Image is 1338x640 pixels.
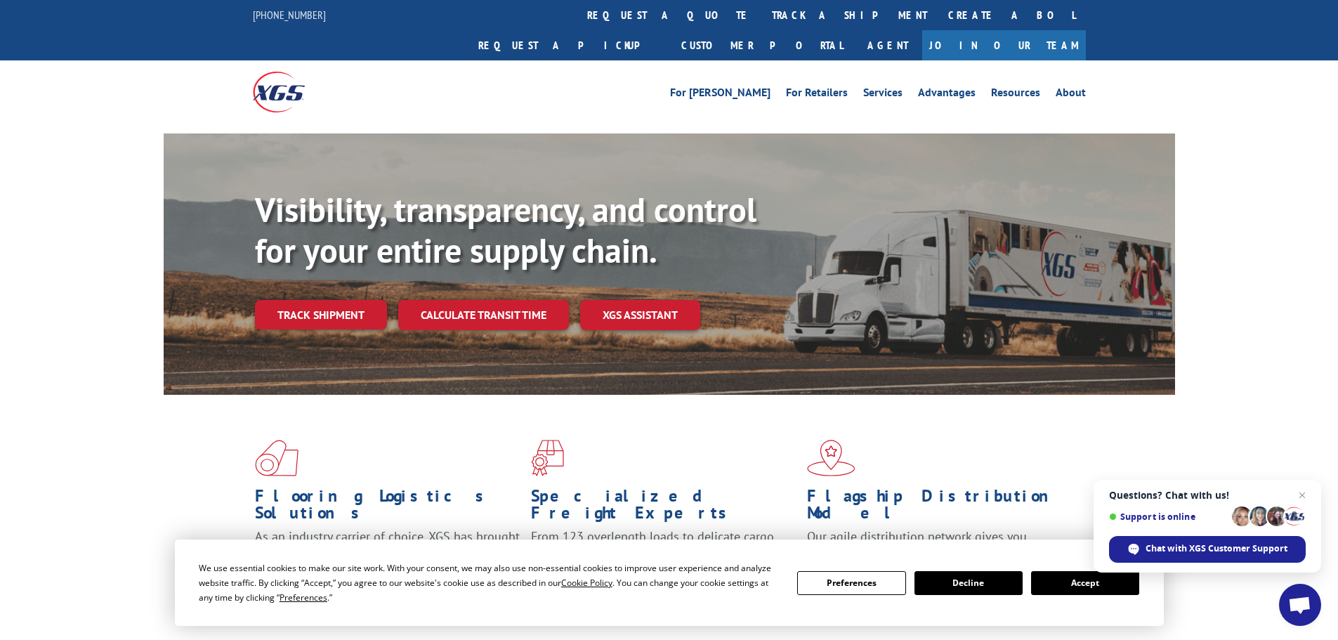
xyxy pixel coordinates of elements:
a: Agent [853,30,922,60]
a: For Retailers [786,87,848,103]
a: For [PERSON_NAME] [670,87,770,103]
h1: Specialized Freight Experts [531,488,796,528]
a: Track shipment [255,300,387,329]
span: As an industry carrier of choice, XGS has brought innovation and dedication to flooring logistics... [255,528,520,578]
a: Calculate transit time [398,300,569,330]
a: Join Our Team [922,30,1086,60]
a: Request a pickup [468,30,671,60]
a: Resources [991,87,1040,103]
a: [PHONE_NUMBER] [253,8,326,22]
button: Accept [1031,571,1139,595]
h1: Flagship Distribution Model [807,488,1073,528]
span: Cookie Policy [561,577,612,589]
a: Services [863,87,903,103]
b: Visibility, transparency, and control for your entire supply chain. [255,188,756,272]
img: xgs-icon-total-supply-chain-intelligence-red [255,440,299,476]
div: Cookie Consent Prompt [175,540,1164,626]
span: Support is online [1109,511,1227,522]
button: Preferences [797,571,905,595]
span: Preferences [280,592,327,603]
span: Chat with XGS Customer Support [1146,542,1287,555]
img: xgs-icon-focused-on-flooring-red [531,440,564,476]
button: Decline [914,571,1023,595]
a: Open chat [1279,584,1321,626]
p: From 123 overlength loads to delicate cargo, our experienced staff knows the best way to move you... [531,528,796,591]
a: Advantages [918,87,976,103]
a: Customer Portal [671,30,853,60]
h1: Flooring Logistics Solutions [255,488,520,528]
span: Chat with XGS Customer Support [1109,536,1306,563]
img: xgs-icon-flagship-distribution-model-red [807,440,855,476]
div: We use essential cookies to make our site work. With your consent, we may also use non-essential ... [199,561,780,605]
span: Questions? Chat with us! [1109,490,1306,501]
a: About [1056,87,1086,103]
a: XGS ASSISTANT [580,300,700,330]
span: Our agile distribution network gives you nationwide inventory management on demand. [807,528,1065,561]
